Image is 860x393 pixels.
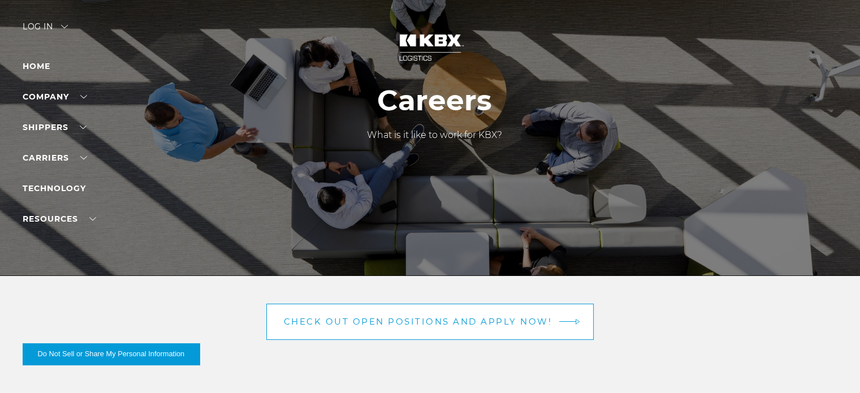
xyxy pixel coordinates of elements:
p: What is it like to work for KBX? [367,128,502,142]
button: Do Not Sell or Share My Personal Information [23,343,200,365]
a: Company [23,92,87,102]
a: Carriers [23,153,87,163]
a: Home [23,61,50,71]
img: arrow [576,318,580,325]
span: Check out open positions and apply now! [284,317,552,326]
img: arrow [61,25,68,28]
a: RESOURCES [23,214,96,224]
h1: Careers [367,84,502,117]
div: Log in [23,23,68,39]
iframe: Chat Widget [803,339,860,393]
a: Check out open positions and apply now! arrow arrow [266,304,594,340]
a: Technology [23,183,86,193]
a: SHIPPERS [23,122,87,132]
img: kbx logo [388,23,473,72]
